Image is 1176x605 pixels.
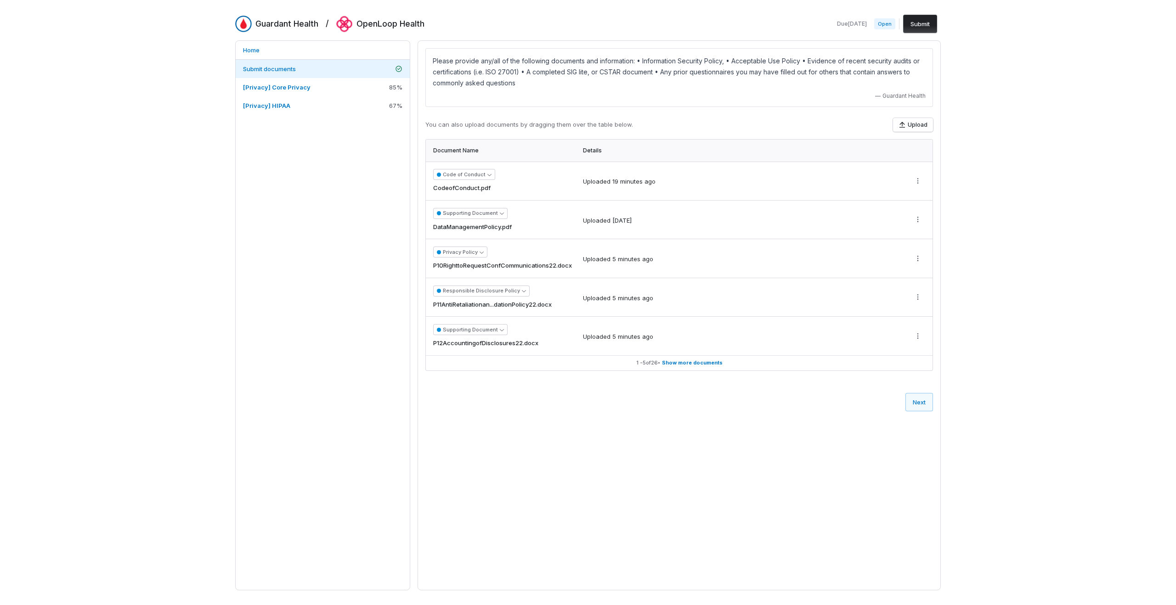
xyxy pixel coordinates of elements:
[910,174,925,188] button: More actions
[236,41,410,59] a: Home
[612,177,656,186] div: 19 minutes ago
[837,20,867,28] span: Due [DATE]
[662,359,723,366] span: Show more documents
[433,300,552,309] span: P11AntiRetaliationan...dationPolicy22.docx
[433,208,508,219] button: Supporting Document
[583,147,899,154] div: Details
[583,294,653,303] div: Uploaded
[612,255,653,264] div: 5 minutes ago
[874,18,895,29] span: Open
[326,16,329,29] h2: /
[433,286,530,297] button: Responsible Disclosure Policy
[433,169,495,180] button: Code of Conduct
[433,147,572,154] div: Document Name
[433,261,572,270] span: P10RighttoRequestConfCommunications22.docx
[910,252,925,265] button: More actions
[583,177,656,186] div: Uploaded
[910,213,925,226] button: More actions
[356,18,424,30] h2: OpenLoop Health
[426,356,933,370] button: 1 -5of26• Show more documents
[882,92,926,100] span: Guardant Health
[612,332,653,342] div: 5 minutes ago
[910,290,925,304] button: More actions
[255,18,318,30] h2: Guardant Health
[875,92,881,100] span: —
[583,255,653,264] div: Uploaded
[243,65,296,73] span: Submit documents
[433,324,508,335] button: Supporting Document
[433,56,926,89] p: Please provide any/all of the following documents and information: • Information Security Policy,...
[389,83,402,91] span: 85 %
[433,339,538,348] span: P12AccountingofDisclosures22.docx
[903,15,937,33] button: Submit
[236,60,410,78] a: Submit documents
[389,101,402,110] span: 67 %
[433,223,512,232] span: DataManagementPolicy.pdf
[243,102,290,109] span: [Privacy] HIPAA
[243,84,311,91] span: [Privacy] Core Privacy
[425,120,633,129] p: You can also upload documents by dragging them over the table below.
[583,216,632,225] div: Uploaded
[236,96,410,115] a: [Privacy] HIPAA67%
[236,78,410,96] a: [Privacy] Core Privacy85%
[612,294,653,303] div: 5 minutes ago
[893,118,933,132] button: Upload
[612,216,632,225] div: [DATE]
[433,246,487,258] button: Privacy Policy
[910,329,925,343] button: More actions
[905,393,933,411] button: Next
[583,332,653,342] div: Uploaded
[433,184,491,193] span: CodeofConduct.pdf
